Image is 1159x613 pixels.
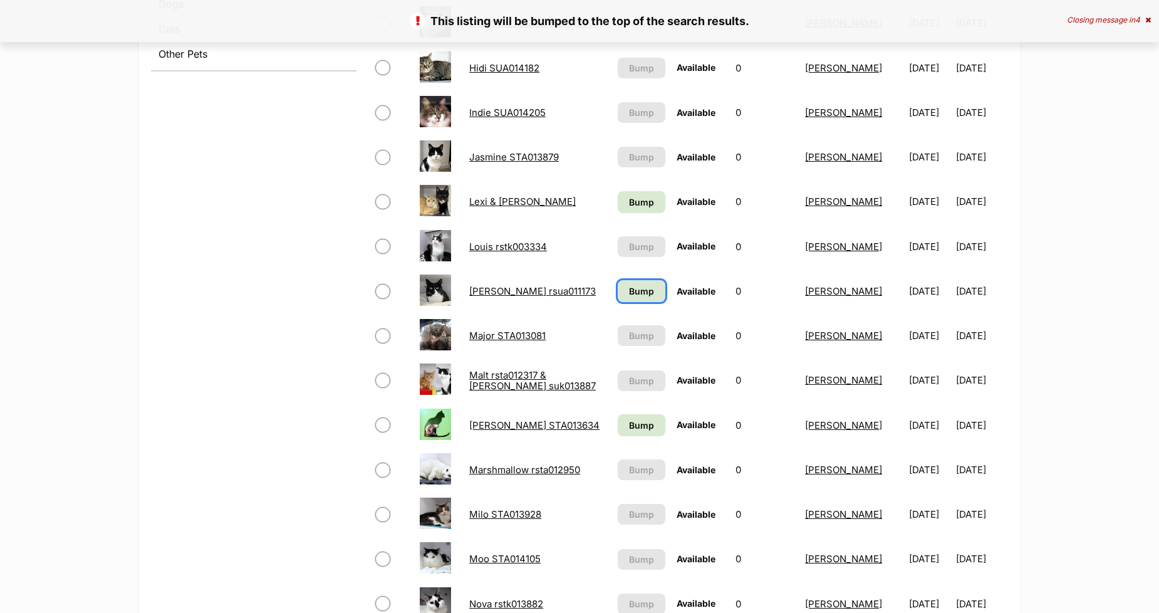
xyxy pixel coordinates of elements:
[805,151,882,163] a: [PERSON_NAME]
[904,91,955,134] td: [DATE]
[956,404,1007,447] td: [DATE]
[730,448,799,491] td: 0
[677,553,715,564] span: Available
[677,375,715,385] span: Available
[629,106,654,119] span: Bump
[730,404,799,447] td: 0
[956,493,1007,536] td: [DATE]
[629,329,654,342] span: Bump
[1135,15,1140,24] span: 4
[629,597,654,610] span: Bump
[956,135,1007,179] td: [DATE]
[805,598,882,610] a: [PERSON_NAME]
[618,459,665,480] button: Bump
[805,330,882,342] a: [PERSON_NAME]
[904,270,955,313] td: [DATE]
[618,58,665,78] button: Bump
[469,151,559,163] a: Jasmine STA013879
[956,225,1007,268] td: [DATE]
[805,62,882,74] a: [PERSON_NAME]
[469,107,546,118] a: Indie SUA014205
[677,509,715,520] span: Available
[677,241,715,251] span: Available
[805,508,882,520] a: [PERSON_NAME]
[618,147,665,167] button: Bump
[469,508,541,520] a: Milo STA013928
[629,419,654,432] span: Bump
[629,463,654,476] span: Bump
[469,241,547,253] a: Louis rstk003334
[469,369,596,392] a: Malt rsta012317 & [PERSON_NAME] suk013887
[730,493,799,536] td: 0
[151,43,356,65] a: Other Pets
[629,374,654,387] span: Bump
[956,448,1007,491] td: [DATE]
[956,46,1007,90] td: [DATE]
[805,107,882,118] a: [PERSON_NAME]
[904,135,955,179] td: [DATE]
[629,508,654,521] span: Bump
[730,537,799,580] td: 0
[629,196,654,209] span: Bump
[469,598,543,610] a: Nova rstk013882
[805,285,882,297] a: [PERSON_NAME]
[805,464,882,476] a: [PERSON_NAME]
[904,404,955,447] td: [DATE]
[618,504,665,525] button: Bump
[956,91,1007,134] td: [DATE]
[904,314,955,357] td: [DATE]
[730,180,799,223] td: 0
[677,62,715,73] span: Available
[13,13,1146,29] p: This listing will be bumped to the top of the search results.
[1067,16,1151,24] div: Closing message in
[805,374,882,386] a: [PERSON_NAME]
[677,419,715,430] span: Available
[730,270,799,313] td: 0
[618,236,665,257] button: Bump
[904,359,955,402] td: [DATE]
[618,325,665,346] button: Bump
[956,180,1007,223] td: [DATE]
[469,419,600,431] a: [PERSON_NAME] STA013634
[677,286,715,296] span: Available
[677,196,715,207] span: Available
[904,180,955,223] td: [DATE]
[618,280,665,302] a: Bump
[956,359,1007,402] td: [DATE]
[677,107,715,118] span: Available
[629,150,654,164] span: Bump
[677,464,715,475] span: Available
[805,241,882,253] a: [PERSON_NAME]
[618,191,665,213] a: Bump
[469,196,576,207] a: Lexi & [PERSON_NAME]
[677,598,715,609] span: Available
[469,464,580,476] a: Marshmallow rsta012950
[904,46,955,90] td: [DATE]
[629,553,654,566] span: Bump
[618,370,665,391] button: Bump
[618,414,665,436] a: Bump
[904,537,955,580] td: [DATE]
[469,553,541,565] a: Moo STA014105
[730,91,799,134] td: 0
[904,448,955,491] td: [DATE]
[904,493,955,536] td: [DATE]
[956,537,1007,580] td: [DATE]
[730,314,799,357] td: 0
[730,225,799,268] td: 0
[956,314,1007,357] td: [DATE]
[805,419,882,431] a: [PERSON_NAME]
[618,102,665,123] button: Bump
[677,152,715,162] span: Available
[469,62,539,74] a: Hidi SUA014182
[730,46,799,90] td: 0
[805,196,882,207] a: [PERSON_NAME]
[677,330,715,341] span: Available
[469,330,546,342] a: Major STA013081
[629,240,654,253] span: Bump
[730,135,799,179] td: 0
[730,359,799,402] td: 0
[805,553,882,565] a: [PERSON_NAME]
[956,270,1007,313] td: [DATE]
[618,549,665,570] button: Bump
